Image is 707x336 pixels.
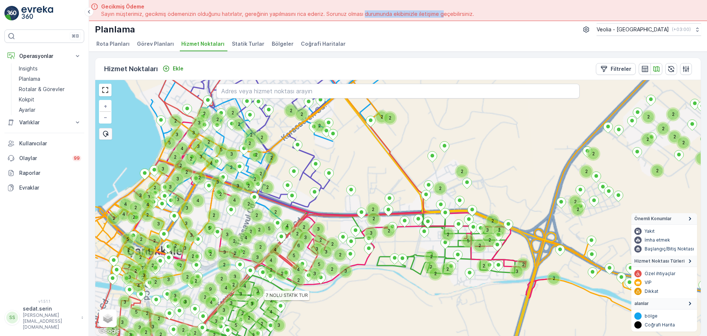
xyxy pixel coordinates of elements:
div: 2 [262,182,266,186]
button: Filtreler [596,63,636,75]
div: 2 [175,260,186,271]
div: 5 [463,235,474,246]
div: 4 [176,143,188,154]
a: Ayarlar [16,105,84,115]
div: 2 [285,105,290,110]
div: 2 [227,107,238,118]
div: 2 [570,196,581,207]
div: 2 [243,180,254,191]
div: 5 [122,234,133,245]
div: 2 [226,162,237,173]
div: 3 [172,194,177,198]
div: 2 [212,114,223,125]
div: 3 [186,230,197,241]
div: 2 [149,182,160,193]
div: 3 [143,191,148,196]
a: Olaylar99 [4,151,84,166]
div: 2 [130,202,141,213]
div: 3 [219,247,223,251]
div: 2 [170,115,174,120]
div: 2 [643,111,647,116]
div: 5 [216,144,220,149]
div: 2 [327,239,338,250]
div: 2 [246,129,257,141]
div: 2 [667,109,679,120]
div: 4 [229,195,240,206]
div: 2 [170,240,174,245]
div: 2 [581,166,585,170]
p: ( +03:00 ) [672,27,691,32]
p: 99 [74,155,80,161]
div: 2 [285,105,296,116]
div: 2 [229,236,240,247]
div: 4 [282,221,286,225]
div: 2 [170,240,181,252]
div: 3 [153,218,157,223]
div: 3 [193,117,198,122]
div: 2 [205,249,209,253]
div: 2 [208,210,219,221]
div: 2 [251,210,262,221]
div: 2 [270,207,274,211]
div: 2 [384,112,395,124]
img: logo_light-DOdMpM7g.png [21,6,53,21]
div: 2 [244,138,255,149]
div: 2 [426,251,430,256]
a: Insights [16,63,84,74]
div: 3 [171,129,182,140]
p: Kullanıcılar [19,140,81,147]
summary: Önemli Konumlar [631,213,697,225]
a: Kokpit [16,94,84,105]
div: 4 [176,143,181,148]
div: 2 [487,215,498,226]
div: 2 [245,226,250,231]
div: 2 [494,225,498,229]
div: 3 [696,153,701,157]
div: 3 [313,224,324,235]
div: 3 [195,151,200,156]
div: 2 [142,209,153,221]
div: 3 [165,181,169,186]
div: 3 [320,246,325,251]
div: 2 [254,224,265,235]
button: Veolia - [GEOGRAPHIC_DATA](+03:00) [597,23,701,36]
div: 3 [252,252,256,256]
div: 2 [255,242,266,253]
div: 2 [572,204,577,208]
div: 2 [368,213,373,218]
div: 2 [175,260,179,264]
div: 2 [194,172,198,177]
div: 3 [193,141,204,152]
div: 4 [118,209,123,213]
div: 2 [219,259,230,270]
div: 2 [128,212,133,216]
div: 2 [135,252,146,263]
div: 3 [179,243,191,254]
div: 3 [135,190,139,194]
div: 2 [205,249,216,260]
div: 2 [383,225,394,236]
div: 2 [266,152,270,157]
div: 3 [212,177,223,188]
div: 2 [215,189,219,193]
div: 3 [300,232,304,236]
div: 2 [456,166,467,177]
div: 3 [320,246,332,257]
div: 3 [171,129,176,134]
div: 2 [669,131,680,142]
div: 2 [233,119,238,123]
a: Raporlar [4,166,84,180]
div: 3 [226,149,237,160]
p: Filtreler [611,65,631,73]
div: 2 [238,247,249,258]
div: 5 [122,234,127,238]
div: 2 [249,174,254,178]
div: 2 [251,149,255,154]
span: − [104,114,107,120]
div: 2 [175,160,186,171]
div: 3 [143,191,154,202]
div: 2 [255,242,259,246]
div: 5 [288,250,293,254]
div: 3 [179,243,184,247]
div: 2 [135,252,139,256]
